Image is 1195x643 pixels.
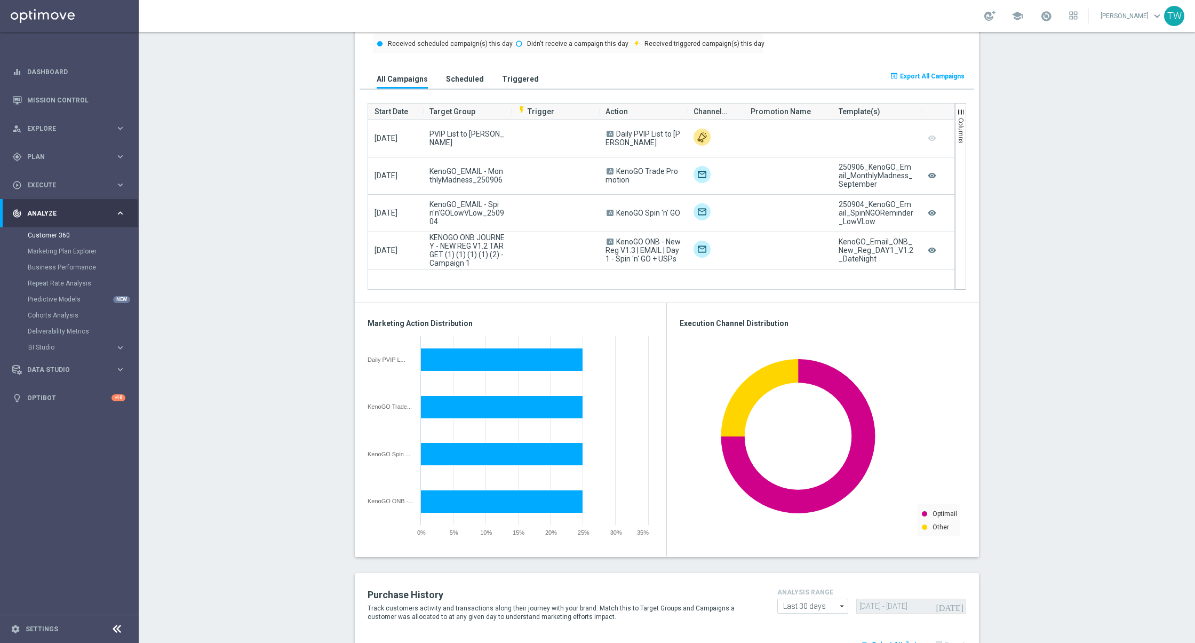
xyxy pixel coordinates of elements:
[606,130,680,147] span: Daily PVIP List to [PERSON_NAME]
[429,130,505,147] span: PVIP List to [PERSON_NAME]
[375,209,397,217] span: [DATE]
[12,86,125,114] div: Mission Control
[545,529,557,536] span: 20%
[27,182,115,188] span: Execute
[12,68,126,76] button: equalizer Dashboard
[450,529,458,536] span: 5%
[27,86,125,114] a: Mission Control
[839,200,914,226] div: 250904_KenoGO_Email_SpinNGOReminder_LowVLow
[12,209,115,218] div: Analyze
[12,124,126,133] div: person_search Explore keyboard_arrow_right
[12,365,115,375] div: Data Studio
[417,529,426,536] span: 0%
[115,123,125,133] i: keyboard_arrow_right
[115,208,125,218] i: keyboard_arrow_right
[694,241,711,258] img: Optimail
[12,124,115,133] div: Explore
[1151,10,1163,22] span: keyboard_arrow_down
[927,206,937,220] i: remove_red_eye
[374,69,431,89] button: All Campaigns
[375,246,397,255] span: [DATE]
[890,72,898,80] i: open_in_browser
[27,125,115,132] span: Explore
[28,259,138,275] div: Business Performance
[28,279,111,288] a: Repeat Rate Analysis
[694,101,729,122] span: Channel(s)
[927,243,937,258] i: remove_red_eye
[111,394,125,401] div: +10
[368,356,413,363] div: Daily PVIP List to Ian
[12,209,22,218] i: track_changes
[115,364,125,375] i: keyboard_arrow_right
[28,291,138,307] div: Predictive Models
[777,599,848,614] input: analysis range
[957,118,965,144] span: Columns
[368,589,761,601] h2: Purchase History
[27,384,111,412] a: Optibot
[443,69,487,89] button: Scheduled
[517,107,554,116] span: Trigger
[1164,6,1184,26] div: TW
[28,343,126,352] button: BI Studio keyboard_arrow_right
[28,327,111,336] a: Deliverability Metrics
[1100,8,1164,24] a: [PERSON_NAME]keyboard_arrow_down
[115,180,125,190] i: keyboard_arrow_right
[839,101,880,122] span: Template(s)
[368,604,761,621] p: Track customers activity and transactions along their journey with your brand. Match this to Targ...
[499,69,541,89] button: Triggered
[375,171,397,180] span: [DATE]
[694,166,711,183] img: Optimail
[12,366,126,374] button: Data Studio keyboard_arrow_right
[28,247,111,256] a: Marketing Plan Explorer
[28,323,138,339] div: Deliverability Metrics
[606,101,628,122] span: Action
[616,209,680,217] span: KenoGO Spin 'n' GO
[12,384,125,412] div: Optibot
[12,180,22,190] i: play_circle_outline
[26,626,58,632] a: Settings
[12,96,126,105] button: Mission Control
[28,263,111,272] a: Business Performance
[429,167,505,184] span: KenoGO_EMAIL - MonthlyMadness_250906
[115,343,125,353] i: keyboard_arrow_right
[429,200,505,226] span: KenoGO_EMAIL - Spin'n'GOLowVLow_250904
[777,589,966,596] h4: analysis range
[839,163,914,188] div: 250906_KenoGO_Email_MonthlyMadness_September
[12,152,115,162] div: Plan
[27,210,115,217] span: Analyze
[839,237,914,263] div: KenoGO_Email_ONB_New_Reg_DAY1_V1.2_DateNight
[28,344,105,351] span: BI Studio
[368,319,654,328] h3: Marketing Action Distribution
[606,237,681,263] span: KenoGO ONB - New Reg V1.3 | EMAIL | Day 1 - Spin 'n' GO + USPs
[644,40,764,47] text: Received triggered campaign(s) this day
[607,131,614,137] span: A
[12,209,126,218] button: track_changes Analyze keyboard_arrow_right
[680,319,966,328] h3: Execution Channel Distribution
[933,510,957,518] text: Optimail
[429,101,475,122] span: Target Group
[11,624,20,634] i: settings
[12,152,22,162] i: gps_fixed
[578,529,589,536] span: 25%
[517,106,526,114] i: flash_on
[12,181,126,189] button: play_circle_outline Execute keyboard_arrow_right
[12,67,22,77] i: equalizer
[502,74,539,84] h3: Triggered
[28,344,115,351] div: BI Studio
[694,203,711,220] div: Optimail
[446,74,484,84] h3: Scheduled
[27,58,125,86] a: Dashboard
[12,393,22,403] i: lightbulb
[113,296,130,303] div: NEW
[12,153,126,161] button: gps_fixed Plan keyboard_arrow_right
[28,227,138,243] div: Customer 360
[28,339,138,355] div: BI Studio
[375,134,397,142] span: [DATE]
[513,529,524,536] span: 15%
[377,74,428,84] h3: All Campaigns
